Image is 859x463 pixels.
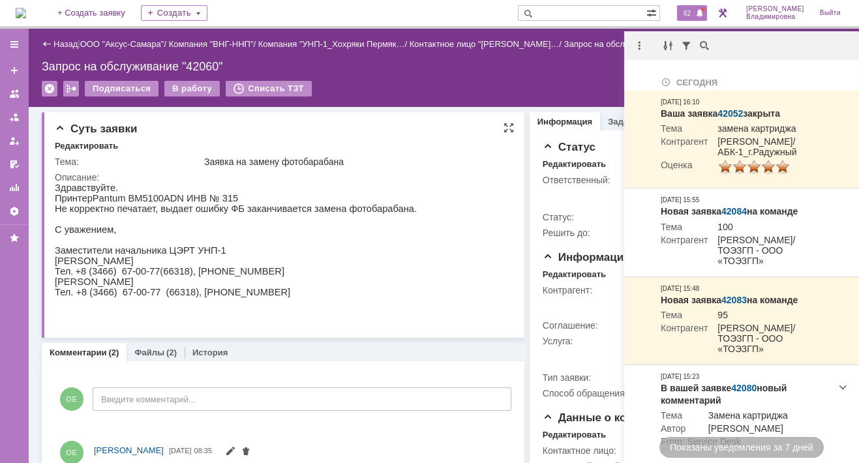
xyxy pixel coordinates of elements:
div: Заявка на замену фотобарабана [204,157,507,167]
span: 88005501517 (доб. 206) [22,172,127,182]
div: Редактировать [543,159,606,170]
a: Мои заявки [4,130,25,151]
div: Решить до: [543,228,689,238]
div: Редактировать [543,269,606,280]
div: Группировка уведомлений [661,38,676,53]
div: Контактное лицо: [543,445,689,456]
a: 42080 [731,383,757,393]
div: Создать [141,5,207,21]
a: Перейти на домашнюю страницу [16,8,26,18]
td: Оценка [661,160,708,180]
div: Фильтрация [679,38,695,53]
span: Редактировать [225,447,235,458]
td: Тема [661,310,708,323]
td: [PERSON_NAME]/АБК-1_г.Радужный [708,136,830,160]
a: Создать заявку [4,60,25,81]
span: ( [105,83,108,94]
div: Действия с уведомлениями [632,38,648,53]
a: Информация [537,117,592,127]
a: История [192,348,228,357]
td: Контрагент [661,235,708,269]
a: Комментарии [50,348,107,357]
div: На всю страницу [504,123,514,133]
strong: Новая заявка на команде [661,206,798,217]
span: BM [73,10,87,21]
span: Статус [543,141,595,153]
span: [PERSON_NAME] [94,445,164,455]
div: Сегодня [661,76,830,88]
span: Расширенный поиск [646,6,659,18]
span: 88005501517 (доб. 206) [22,119,127,130]
td: [PERSON_NAME]/ТОЭЗГП - ООО «ТОЭЗГП» [708,235,830,269]
div: Развернуть [836,380,851,395]
span: Суть заявки [55,123,137,135]
a: Компания "ВНГ-ННП" [169,39,254,49]
a: Заявки на командах [4,83,25,104]
a: [PERSON_NAME] [94,444,164,457]
span: [EMAIL_ADDRESS][DOMAIN_NAME] [48,131,249,144]
img: download [3,83,15,94]
a: 42084 [721,206,747,217]
div: Способ обращения: [543,388,689,398]
div: [DATE] 16:10 [661,97,699,108]
a: 42083 [721,295,747,305]
a: Мои согласования [4,154,25,175]
div: Работа с массовостью [63,81,79,97]
td: Замена картриджа [699,410,830,423]
img: logo [16,8,26,18]
div: Тема: [55,157,202,167]
span: ОЕ [60,387,83,411]
span: [DATE] [169,447,192,455]
div: Услуга: [543,336,689,346]
a: Настройки [4,201,25,222]
a: 42052 [717,108,743,119]
div: | [78,38,80,48]
td: Автор [661,423,699,436]
div: [DATE] 15:23 [661,372,699,382]
div: / [258,39,410,49]
strong: Ваша заявка закрыта [661,108,780,119]
div: (2) [166,348,177,357]
div: Поиск по тексту [697,38,713,53]
a: Файлы [134,348,164,357]
td: 95 [708,310,830,323]
div: Контрагент: [543,285,689,295]
div: / [80,39,169,49]
a: Заявки в моей ответственности [4,107,25,128]
td: Тема [661,410,699,423]
div: Редактировать [55,141,118,151]
span: 62 [680,8,695,18]
a: Компания "УНП-1_Хохряки Пермяк… [258,39,405,49]
span: +8 (3466) 67-00-77 66318), [PHONE_NUMBER] [20,83,230,94]
div: Запрос на обслуживание "42060" [42,60,846,73]
span: 08:35 [194,447,213,455]
strong: В вашей заявке новый комментарий [661,383,787,405]
div: Тип заявки: [543,372,689,383]
div: Удалить [42,81,57,97]
span: Данные о контрагенте [543,411,681,424]
span: [PERSON_NAME] [746,5,804,13]
div: Редактировать [543,430,606,440]
div: [DATE] 15:55 [661,195,699,205]
td: Контрагент [661,323,708,357]
span: Pantum [38,10,71,21]
div: / [169,39,258,49]
td: Тема [661,222,708,235]
td: [PERSON_NAME]/ТОЭЗГП - ООО «ТОЭЗГП» [708,323,830,357]
td: 100 [708,222,830,235]
td: [PERSON_NAME] [699,423,830,436]
a: Контактное лицо "[PERSON_NAME]… [410,39,560,49]
span: Удалить [241,447,251,458]
td: Контрагент [661,136,708,160]
td: Тема [661,123,708,136]
div: [DATE] 15:48 [661,284,699,294]
span: Владимировна [746,13,804,21]
div: (2) [109,348,119,357]
span: ADN [109,10,129,21]
div: Статус: [543,212,689,222]
a: Задачи [608,117,638,127]
div: Описание: [55,172,509,183]
div: Соглашение: [543,320,689,331]
div: Ответственный: [543,175,689,185]
a: Перейти в интерфейс администратора [715,5,731,21]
